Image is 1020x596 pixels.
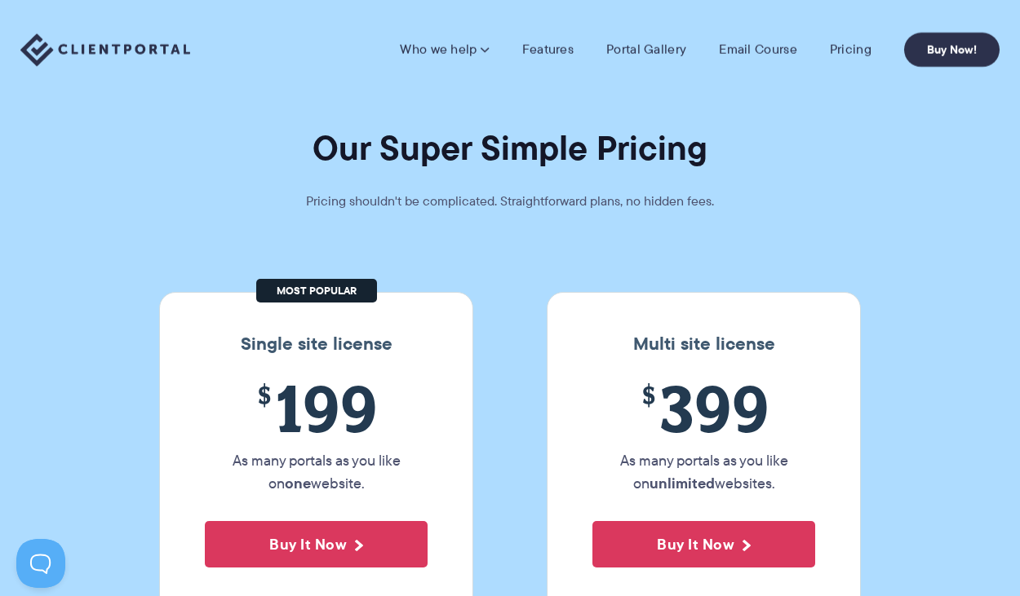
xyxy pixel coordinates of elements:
button: Buy It Now [592,521,815,567]
a: Pricing [830,42,871,58]
button: Buy It Now [205,521,428,567]
strong: unlimited [650,472,715,494]
span: 399 [592,371,815,445]
a: Who we help [400,42,489,58]
a: Email Course [719,42,797,58]
span: 199 [205,371,428,445]
p: As many portals as you like on website. [205,449,428,495]
h3: Single site license [176,333,456,355]
a: Portal Gallery [606,42,686,58]
iframe: Toggle Customer Support [16,539,65,588]
strong: one [285,472,311,494]
h3: Multi site license [564,333,844,355]
p: As many portals as you like on websites. [592,449,815,495]
a: Buy Now! [904,33,1000,67]
a: Features [522,42,574,58]
p: Pricing shouldn't be complicated. Straightforward plans, no hidden fees. [265,190,755,213]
